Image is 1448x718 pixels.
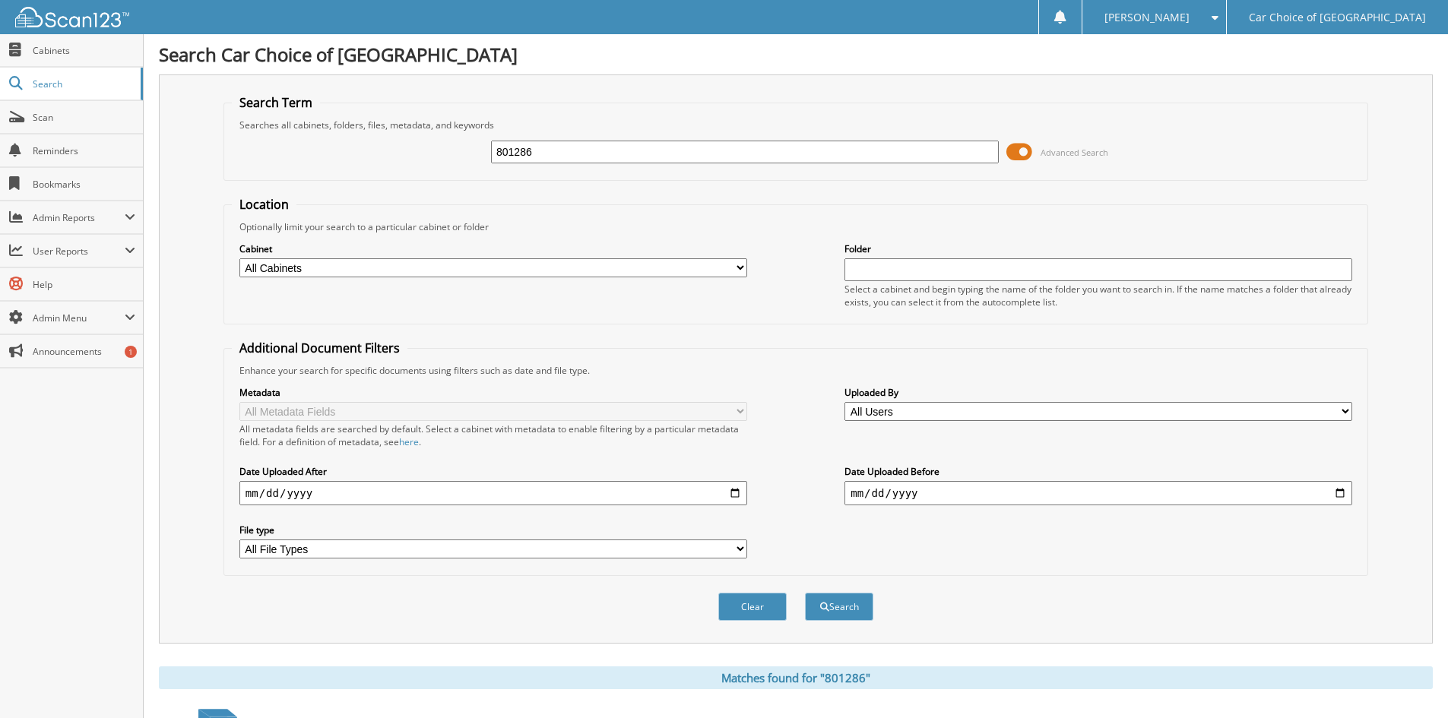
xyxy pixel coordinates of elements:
[1104,13,1190,22] span: [PERSON_NAME]
[239,386,747,399] label: Metadata
[239,422,747,448] div: All metadata fields are searched by default. Select a cabinet with metadata to enable filtering b...
[33,44,135,57] span: Cabinets
[844,465,1352,478] label: Date Uploaded Before
[844,481,1352,505] input: end
[232,220,1360,233] div: Optionally limit your search to a particular cabinet or folder
[1041,147,1108,158] span: Advanced Search
[239,523,747,536] label: File type
[33,278,135,291] span: Help
[239,465,747,478] label: Date Uploaded After
[232,340,407,356] legend: Additional Document Filters
[33,312,125,324] span: Admin Menu
[232,94,320,111] legend: Search Term
[844,386,1352,399] label: Uploaded By
[718,593,787,621] button: Clear
[33,77,133,90] span: Search
[805,593,873,621] button: Search
[33,144,135,157] span: Reminders
[232,364,1360,377] div: Enhance your search for specific documents using filters such as date and file type.
[1249,13,1426,22] span: Car Choice of [GEOGRAPHIC_DATA]
[15,7,129,27] img: scan123-logo-white.svg
[159,42,1433,67] h1: Search Car Choice of [GEOGRAPHIC_DATA]
[399,435,419,448] a: here
[232,119,1360,131] div: Searches all cabinets, folders, files, metadata, and keywords
[159,666,1433,689] div: Matches found for "801286"
[844,242,1352,255] label: Folder
[239,242,747,255] label: Cabinet
[33,345,135,358] span: Announcements
[125,346,137,358] div: 1
[33,111,135,124] span: Scan
[844,283,1352,308] div: Select a cabinet and begin typing the name of the folder you want to search in. If the name match...
[232,196,296,213] legend: Location
[33,211,125,224] span: Admin Reports
[33,178,135,191] span: Bookmarks
[239,481,747,505] input: start
[33,245,125,258] span: User Reports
